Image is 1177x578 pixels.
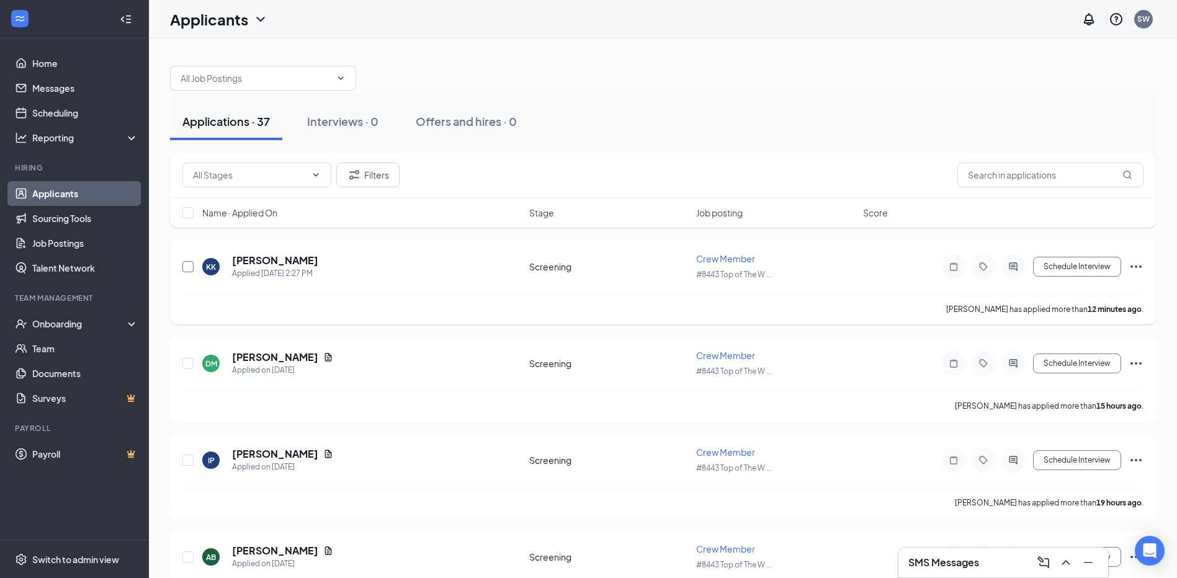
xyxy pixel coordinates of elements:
div: Payroll [15,423,136,433]
svg: QuestionInfo [1109,12,1124,27]
svg: ChevronDown [253,12,268,27]
a: PayrollCrown [32,442,138,466]
span: #8443 Top of The W ... [696,367,772,376]
input: Search in applications [957,162,1143,187]
div: Applied on [DATE] [232,364,333,376]
b: 19 hours ago [1096,498,1142,507]
h5: [PERSON_NAME] [232,350,318,364]
span: Crew Member [696,253,755,264]
a: Sourcing Tools [32,206,138,231]
span: Crew Member [696,543,755,554]
input: All Stages [193,168,306,182]
svg: Analysis [15,131,27,144]
a: SurveysCrown [32,386,138,411]
a: Applicants [32,181,138,206]
button: Schedule Interview [1033,450,1121,470]
svg: Document [323,546,333,556]
p: [PERSON_NAME] has applied more than . [946,304,1143,314]
b: 15 hours ago [1096,401,1142,411]
h5: [PERSON_NAME] [232,447,318,461]
svg: ComposeMessage [1036,555,1051,570]
svg: Settings [15,553,27,566]
a: Home [32,51,138,76]
div: Screening [529,357,689,370]
div: Hiring [15,162,136,173]
button: Schedule Interview [1033,257,1121,277]
svg: Ellipses [1129,453,1143,468]
svg: Tag [976,455,991,465]
h5: [PERSON_NAME] [232,544,318,558]
a: Messages [32,76,138,100]
div: Screening [529,454,689,466]
div: Applied on [DATE] [232,558,333,570]
input: All Job Postings [181,71,331,85]
p: [PERSON_NAME] has applied more than . [955,497,1143,508]
div: Screening [529,551,689,563]
div: Onboarding [32,318,128,330]
svg: ChevronUp [1058,555,1073,570]
span: #8443 Top of The W ... [696,463,772,473]
svg: ActiveChat [1006,262,1021,272]
svg: Minimize [1081,555,1096,570]
div: DM [205,358,217,369]
a: Scheduling [32,100,138,125]
svg: MagnifyingGlass [1122,170,1132,180]
a: Documents [32,361,138,386]
a: Team [32,336,138,361]
svg: Tag [976,358,991,368]
div: Switch to admin view [32,553,119,566]
div: Reporting [32,131,139,144]
div: Open Intercom Messenger [1135,536,1165,566]
svg: Note [946,455,961,465]
svg: WorkstreamLogo [14,12,26,25]
button: ComposeMessage [1034,553,1054,572]
svg: ChevronDown [311,170,321,180]
div: Applied [DATE] 2:27 PM [232,267,318,280]
svg: UserCheck [15,318,27,330]
svg: ChevronDown [336,73,346,83]
div: KK [206,262,216,272]
div: Interviews · 0 [307,113,378,129]
svg: Ellipses [1129,549,1143,564]
button: ChevronUp [1056,553,1076,572]
svg: ActiveChat [1006,455,1021,465]
div: IP [208,455,215,466]
span: #8443 Top of The W ... [696,270,772,279]
button: Schedule Interview [1033,353,1121,373]
span: Crew Member [696,350,755,361]
div: Offers and hires · 0 [416,113,517,129]
span: Name · Applied On [202,207,277,219]
svg: Document [323,449,333,459]
span: Job posting [696,207,743,219]
div: SW [1137,14,1150,24]
svg: Tag [976,262,991,272]
a: Talent Network [32,256,138,280]
svg: Note [946,358,961,368]
h3: SMS Messages [908,556,979,569]
span: Stage [529,207,554,219]
p: [PERSON_NAME] has applied more than . [955,401,1143,411]
svg: ActiveChat [1006,358,1021,368]
a: Job Postings [32,231,138,256]
b: 12 minutes ago [1088,305,1142,314]
button: Minimize [1078,553,1098,572]
svg: Document [323,352,333,362]
svg: Filter [347,167,362,182]
div: AB [206,552,216,562]
span: #8443 Top of The W ... [696,560,772,569]
div: Applied on [DATE] [232,461,333,473]
div: Team Management [15,293,136,303]
svg: Ellipses [1129,259,1143,274]
svg: Notifications [1081,12,1096,27]
h1: Applicants [170,9,248,30]
svg: Collapse [120,13,132,25]
div: Applications · 37 [182,113,270,129]
span: Score [863,207,888,219]
h5: [PERSON_NAME] [232,254,318,267]
svg: Note [946,262,961,272]
div: Screening [529,260,689,273]
span: Crew Member [696,447,755,458]
button: Filter Filters [336,162,400,187]
svg: Ellipses [1129,356,1143,371]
